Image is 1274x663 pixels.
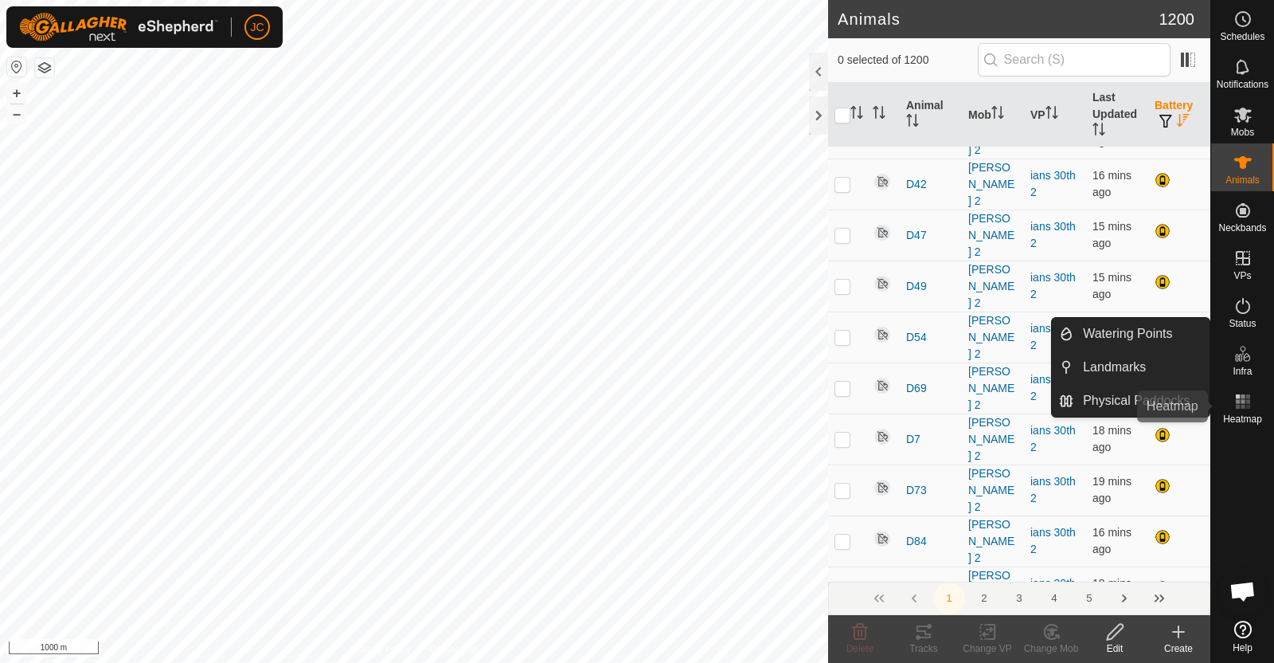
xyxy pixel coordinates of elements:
img: returning off [873,580,892,599]
p-sorticon: Activate to sort [1045,108,1058,121]
button: – [7,104,26,124]
span: Schedules [1220,32,1264,41]
a: Privacy Policy [351,642,411,657]
img: Gallagher Logo [19,13,218,41]
input: Search (S) [978,43,1170,76]
button: 3 [1003,583,1035,614]
span: VPs [1233,271,1251,280]
img: returning off [873,172,892,191]
img: returning off [873,223,892,242]
span: JC [250,19,264,36]
div: [PERSON_NAME] 2 [968,516,1018,567]
p-sorticon: Activate to sort [1177,116,1190,129]
span: 30 Sept 2025, 5:17 pm [1092,220,1131,249]
span: D7 [906,431,920,448]
div: [PERSON_NAME] 2 [968,465,1018,516]
a: Watering Points [1073,318,1210,350]
div: Open chat [1219,567,1267,615]
p-sorticon: Activate to sort [991,108,1004,121]
span: Landmarks [1083,358,1146,377]
button: 1 [933,583,965,614]
a: ians 30th 2 [1030,373,1076,402]
span: Delete [846,643,874,654]
th: VP [1024,83,1086,147]
button: Last Page [1143,583,1175,614]
span: 30 Sept 2025, 5:16 pm [1092,526,1131,555]
span: D49 [906,278,927,295]
a: Landmarks [1073,351,1210,383]
img: returning off [873,325,892,344]
button: 5 [1073,583,1105,614]
span: 30 Sept 2025, 5:13 pm [1092,475,1131,504]
span: D69 [906,380,927,397]
img: returning off [873,478,892,497]
img: returning off [873,529,892,548]
span: Neckbands [1218,223,1266,233]
span: Mobs [1231,127,1254,137]
p-sorticon: Activate to sort [850,108,863,121]
p-sorticon: Activate to sort [1092,125,1105,138]
span: D47 [906,227,927,244]
div: [PERSON_NAME] 2 [968,261,1018,312]
span: 30 Sept 2025, 5:16 pm [1092,169,1131,198]
div: [PERSON_NAME] 2 [968,312,1018,363]
span: Animals [1225,175,1260,185]
th: Mob [962,83,1024,147]
p-sorticon: Activate to sort [906,116,919,129]
button: 2 [968,583,1000,614]
a: ians 30th 2 [1030,526,1076,555]
span: D73 [906,482,927,499]
img: returning off [873,274,892,293]
a: ians 30th 2 [1030,271,1076,300]
span: D54 [906,329,927,346]
div: Create [1147,641,1210,656]
div: [PERSON_NAME] 2 [968,567,1018,618]
span: Notifications [1217,80,1268,89]
span: D84 [906,533,927,550]
a: Help [1211,614,1274,659]
a: Physical Paddocks [1073,385,1210,417]
a: Contact Us [430,642,477,657]
span: Watering Points [1083,324,1172,343]
th: Battery [1148,83,1210,147]
img: returning off [873,427,892,446]
span: 30 Sept 2025, 5:17 pm [1092,271,1131,300]
span: Physical Paddocks [1083,391,1190,410]
span: 30 Sept 2025, 5:15 pm [1092,424,1131,453]
span: Help [1233,643,1253,653]
div: [PERSON_NAME] 2 [968,159,1018,210]
button: 4 [1038,583,1070,614]
button: Next Page [1108,583,1140,614]
p-sorticon: Activate to sort [873,108,885,121]
th: Animal [900,83,962,147]
div: [PERSON_NAME] 2 [968,210,1018,261]
span: Status [1229,319,1256,328]
a: ians 30th 2 [1030,475,1076,504]
button: + [7,84,26,103]
a: ians 30th 2 [1030,424,1076,453]
span: Infra [1233,367,1252,376]
div: [PERSON_NAME] 2 [968,414,1018,465]
li: Watering Points [1052,318,1210,350]
a: ians 30th 2 [1030,169,1076,198]
span: 1200 [1159,7,1195,31]
a: ians 30th 2 [1030,577,1076,606]
div: [PERSON_NAME] 2 [968,363,1018,414]
th: Last Updated [1086,83,1148,147]
span: D42 [906,176,927,193]
div: Change VP [955,641,1019,656]
span: 0 selected of 1200 [838,52,978,69]
img: returning off [873,376,892,395]
div: Tracks [892,641,955,656]
button: Map Layers [35,58,54,77]
span: 30 Sept 2025, 5:14 pm [1092,577,1131,606]
li: Landmarks [1052,351,1210,383]
button: Reset Map [7,57,26,76]
li: Physical Paddocks [1052,385,1210,417]
a: ians 30th 2 [1030,322,1076,351]
h2: Animals [838,10,1159,29]
span: Heatmap [1223,414,1262,424]
div: Edit [1083,641,1147,656]
div: Change Mob [1019,641,1083,656]
a: ians 30th 2 [1030,220,1076,249]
